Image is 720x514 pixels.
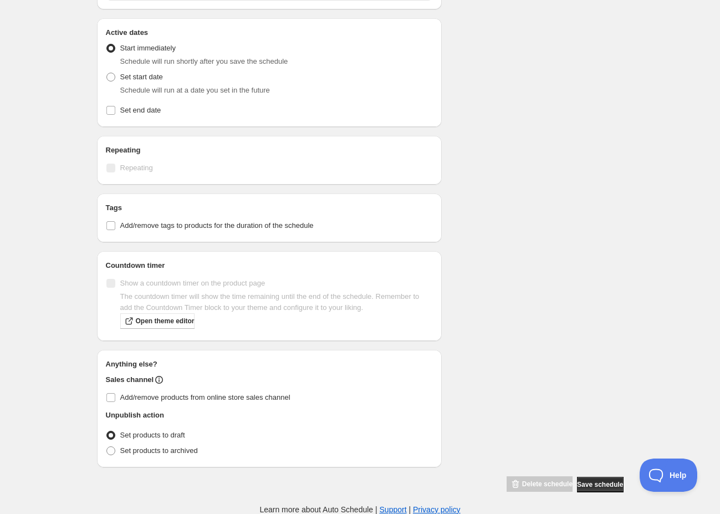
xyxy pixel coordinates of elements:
[380,505,407,514] a: Support
[136,317,195,325] span: Open theme editor
[120,313,195,329] a: Open theme editor
[106,374,154,385] h2: Sales channel
[577,477,623,492] button: Save schedule
[120,291,433,313] p: The countdown timer will show the time remaining until the end of the schedule. Remember to add t...
[577,480,623,489] span: Save schedule
[106,145,433,156] h2: Repeating
[120,73,163,81] span: Set start date
[106,260,433,271] h2: Countdown timer
[120,57,288,65] span: Schedule will run shortly after you save the schedule
[120,106,161,114] span: Set end date
[120,446,198,455] span: Set products to archived
[106,410,164,421] h2: Unpublish action
[120,86,270,94] span: Schedule will run at a date you set in the future
[120,393,290,401] span: Add/remove products from online store sales channel
[120,279,265,287] span: Show a countdown timer on the product page
[120,221,314,230] span: Add/remove tags to products for the duration of the schedule
[120,44,176,52] span: Start immediately
[106,359,433,370] h2: Anything else?
[640,459,698,492] iframe: Toggle Customer Support
[120,431,185,439] span: Set products to draft
[413,505,461,514] a: Privacy policy
[120,164,153,172] span: Repeating
[106,27,433,38] h2: Active dates
[106,202,433,213] h2: Tags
